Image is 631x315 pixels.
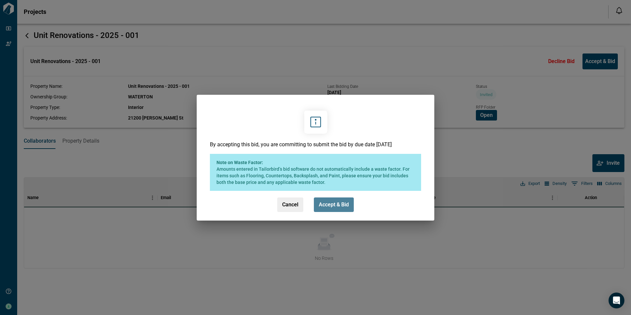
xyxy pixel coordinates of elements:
[319,201,349,208] span: Accept & Bid
[216,159,263,166] span: Note on Waste Factor:
[282,201,298,208] span: Cancel
[216,166,415,186] span: Amounts entered in Tailorbird’s bid software do not automatically include a waste factor. For ite...
[314,197,354,212] button: Accept & Bid
[277,197,303,212] button: Cancel
[609,293,624,308] div: Open Intercom Messenger
[210,141,421,149] p: By accepting this bid, you are committing to submit the bid by due date [DATE]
